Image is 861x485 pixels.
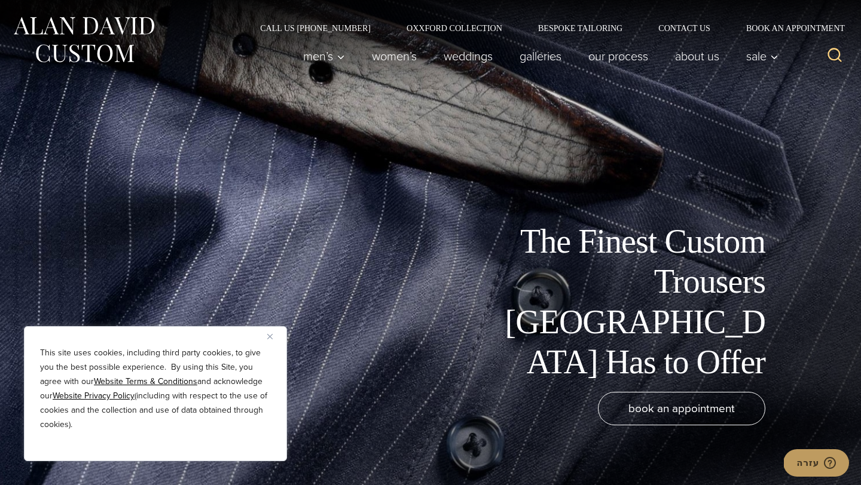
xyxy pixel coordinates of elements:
[784,449,849,479] iframe: פותח יישומון שאפשר לשוחח בו בצ'אט עם אחד הנציגים שלנו
[290,44,359,68] button: Men’s sub menu toggle
[94,375,197,388] a: Website Terms & Conditions
[628,400,735,417] span: book an appointment
[53,389,135,402] a: Website Privacy Policy
[496,222,765,382] h1: The Finest Custom Trousers [GEOGRAPHIC_DATA] Has to Offer
[598,392,765,425] a: book an appointment
[290,44,785,68] nav: Primary Navigation
[662,44,733,68] a: About Us
[733,44,785,68] button: Sale sub menu toggle
[389,24,520,32] a: Oxxford Collection
[267,334,273,339] img: Close
[359,44,430,68] a: Women’s
[728,24,849,32] a: Book an Appointment
[820,42,849,70] button: View Search Form
[506,44,575,68] a: Galleries
[40,346,271,432] p: This site uses cookies, including third party cookies, to give you the best possible experience. ...
[430,44,506,68] a: weddings
[12,13,155,66] img: Alan David Custom
[242,24,849,32] nav: Secondary Navigation
[267,329,282,343] button: Close
[242,24,389,32] a: Call Us [PHONE_NUMBER]
[575,44,662,68] a: Our Process
[640,24,728,32] a: Contact Us
[520,24,640,32] a: Bespoke Tailoring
